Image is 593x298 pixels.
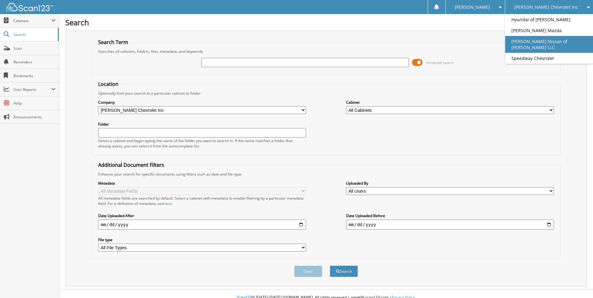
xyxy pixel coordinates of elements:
[13,32,55,37] span: Search
[95,39,131,46] legend: Search Term
[6,3,53,11] img: scan123-logo-white.svg
[98,237,306,242] label: File type
[98,220,306,230] input: start
[562,268,593,298] iframe: Chat Widget
[514,5,578,9] span: [PERSON_NAME] Chevrolet Inc
[98,138,306,149] div: Select a cabinet and begin typing the name of the folder you want to search in. If the name match...
[95,91,557,96] div: Optionally limit your search to a particular cabinet or folder
[505,25,593,36] a: [PERSON_NAME] Mazda
[346,213,554,218] label: Date Uploaded Before
[95,81,122,87] legend: Location
[13,87,51,92] span: User Reports
[426,60,454,65] span: Advanced Search
[65,17,587,27] h1: Search
[455,5,490,9] span: [PERSON_NAME]
[13,46,56,51] span: Scan
[13,18,51,23] span: Cabinets
[346,181,554,186] label: Uploaded By
[346,100,554,105] label: Cabinet
[98,196,306,206] div: All metadata fields are searched by default. Select a cabinet with metadata to enable filtering b...
[98,181,306,186] label: Metadata
[13,114,56,120] span: Announcements
[164,201,172,206] a: here
[505,14,593,25] a: Hyundai of [PERSON_NAME]
[95,49,557,54] div: Searches all cabinets, folders, files, metadata, and keywords
[13,101,56,106] span: Help
[98,100,306,105] label: Company
[13,73,56,78] span: Bookmarks
[505,53,593,64] a: Speedway Chevrolet
[330,266,358,277] button: Search
[95,171,557,177] div: Enhance your search for specific documents using filters such as date and file type.
[294,266,322,277] button: Clear
[505,36,593,53] a: [PERSON_NAME] Nissan of [PERSON_NAME] LLC
[13,59,56,65] span: Reminders
[98,213,306,218] label: Date Uploaded After
[346,220,554,230] input: end
[95,161,167,168] legend: Additional Document Filters
[98,122,306,127] label: Folder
